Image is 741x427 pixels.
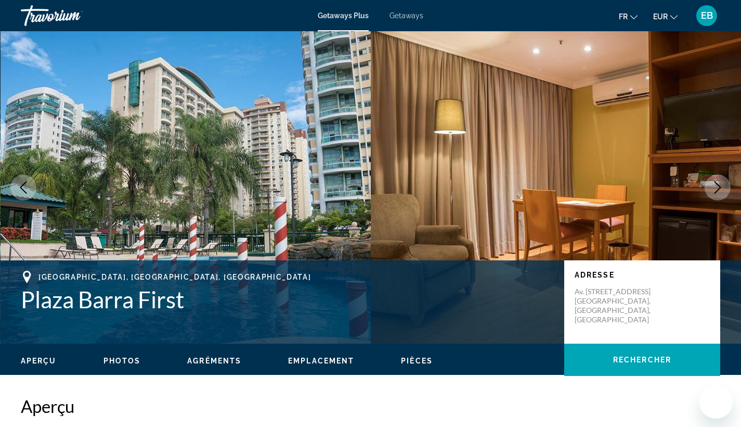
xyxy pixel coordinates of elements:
[318,11,369,20] a: Getaways Plus
[613,356,671,364] span: Rechercher
[575,271,710,279] p: Adresse
[389,11,423,20] a: Getaways
[38,273,311,281] span: [GEOGRAPHIC_DATA], [GEOGRAPHIC_DATA], [GEOGRAPHIC_DATA]
[701,10,713,21] span: EB
[21,286,554,313] h1: Plaza Barra First
[21,356,57,366] button: Aperçu
[21,2,125,29] a: Travorium
[619,9,638,24] button: Change language
[693,5,720,27] button: User Menu
[699,385,733,419] iframe: Bouton de lancement de la fenêtre de messagerie
[288,356,354,366] button: Emplacement
[10,174,36,200] button: Previous image
[575,287,658,324] p: Av. [STREET_ADDRESS] [GEOGRAPHIC_DATA], [GEOGRAPHIC_DATA], [GEOGRAPHIC_DATA]
[564,344,720,376] button: Rechercher
[705,174,731,200] button: Next image
[21,396,720,417] h2: Aperçu
[653,9,678,24] button: Change currency
[401,356,433,366] button: Pièces
[103,356,141,366] button: Photos
[187,356,241,366] button: Agréments
[619,12,628,21] span: fr
[653,12,668,21] span: EUR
